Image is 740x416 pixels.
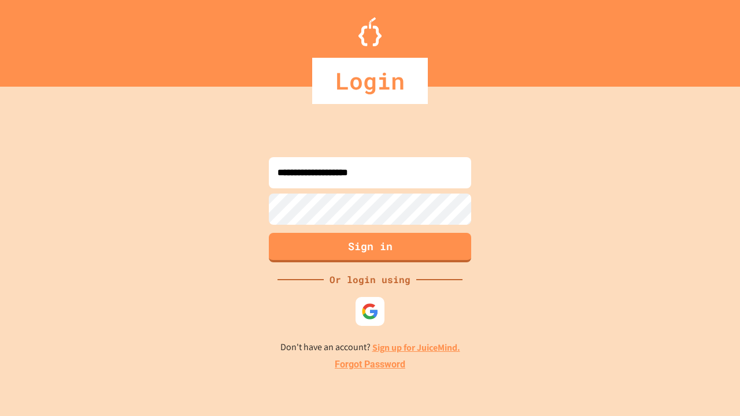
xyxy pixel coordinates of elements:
p: Don't have an account? [280,340,460,355]
div: Or login using [324,273,416,287]
div: Login [312,58,428,104]
img: Logo.svg [358,17,382,46]
button: Sign in [269,233,471,262]
img: google-icon.svg [361,303,379,320]
a: Sign up for JuiceMind. [372,341,460,354]
a: Forgot Password [335,358,405,372]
